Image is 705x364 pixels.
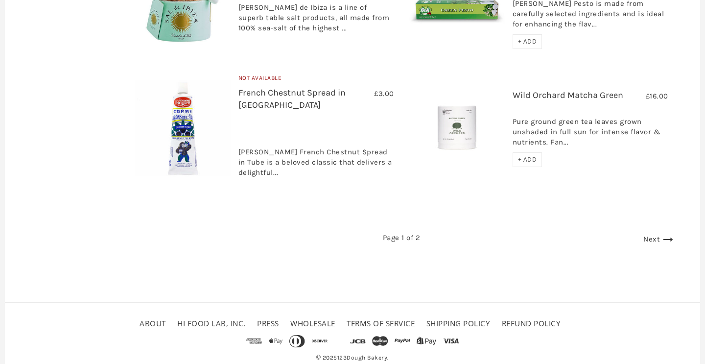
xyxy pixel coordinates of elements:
[502,318,561,328] a: Refund policy
[257,318,279,328] a: Press
[238,2,394,38] div: [PERSON_NAME] de Ibiza is a line of superb table salt products, all made from 100% sea-salt of th...
[383,233,421,242] span: Page 1 of 2
[238,116,394,183] div: [PERSON_NAME] French Chestnut Spread in Tube is a beloved classic that delivers a delightful...
[374,89,394,98] span: £3.00
[238,87,346,110] a: French Chestnut Spread in [GEOGRAPHIC_DATA]
[140,318,166,328] a: About
[646,92,668,100] span: £16.00
[290,318,335,328] a: Wholesale
[238,73,394,87] div: Not Available
[347,318,415,328] a: Terms of service
[513,34,542,49] div: + ADD
[135,80,231,176] img: French Chestnut Spread in Tube
[518,155,537,164] span: + ADD
[337,354,388,361] a: 123Dough Bakery
[513,152,542,167] div: + ADD
[643,235,676,243] a: Next
[409,80,505,176] img: Wild Orchard Matcha Green
[513,106,668,152] div: Pure ground green tea leaves grown unshaded in full sun for intense flavor & nutrients. Fan...
[513,90,623,100] a: Wild Orchard Matcha Green
[426,318,491,328] a: Shipping Policy
[177,318,246,328] a: HI FOOD LAB, INC.
[518,37,537,46] span: + ADD
[137,315,568,332] ul: Secondary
